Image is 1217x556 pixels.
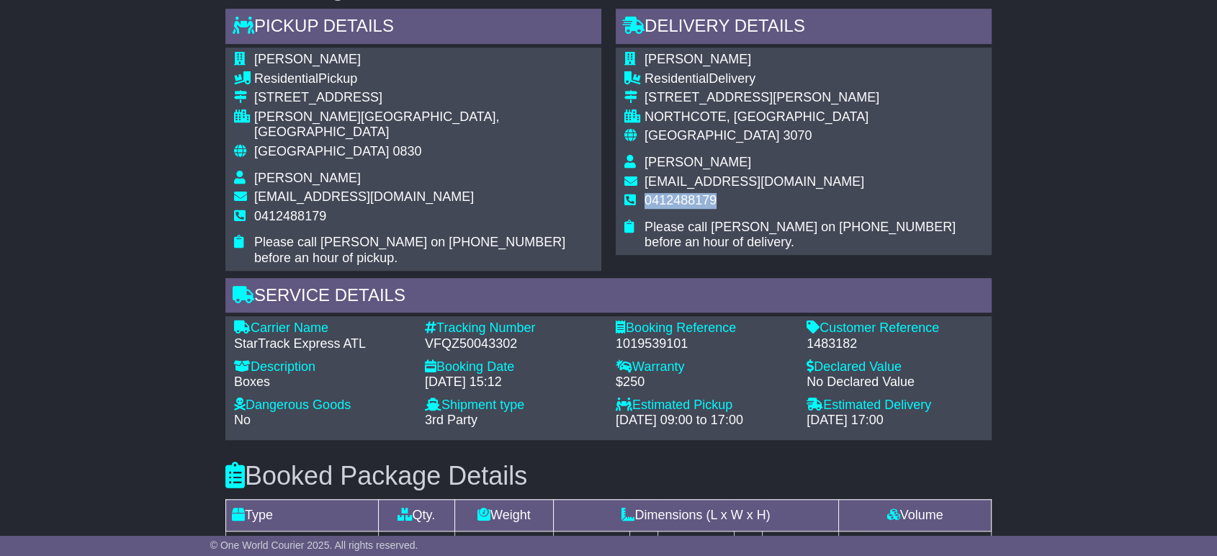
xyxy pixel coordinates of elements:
div: Estimated Pickup [616,398,792,413]
div: [DATE] 17:00 [807,413,983,429]
div: Shipment type [425,398,601,413]
div: 1483182 [807,336,983,352]
span: 0412488179 [645,193,717,207]
td: Volume [839,499,992,531]
div: Pickup Details [225,9,601,48]
div: Customer Reference [807,320,983,336]
span: [PERSON_NAME] [254,171,361,185]
span: [PERSON_NAME] [645,52,751,66]
div: Declared Value [807,359,983,375]
td: Weight [454,499,553,531]
span: 0830 [392,144,421,158]
span: Please call [PERSON_NAME] on [PHONE_NUMBER] before an hour of pickup. [254,235,565,265]
div: Delivery Details [616,9,992,48]
div: Booking Date [425,359,601,375]
div: [DATE] 15:12 [425,375,601,390]
span: 0412488179 [254,209,326,223]
span: Residential [645,71,709,86]
span: © One World Courier 2025. All rights reserved. [210,539,418,551]
div: VFQZ50043302 [425,336,601,352]
div: Tracking Number [425,320,601,336]
div: NORTHCOTE, [GEOGRAPHIC_DATA] [645,109,983,125]
div: Service Details [225,278,992,317]
div: Estimated Delivery [807,398,983,413]
span: Please call [PERSON_NAME] on [PHONE_NUMBER] before an hour of delivery. [645,220,956,250]
span: No [234,413,251,427]
h3: Booked Package Details [225,462,992,490]
span: 3rd Party [425,413,477,427]
td: Qty. [378,499,454,531]
td: Dimensions (L x W x H) [553,499,838,531]
div: Delivery [645,71,983,87]
div: Pickup [254,71,593,87]
div: 1019539101 [616,336,792,352]
div: Dangerous Goods [234,398,410,413]
span: [PERSON_NAME] [254,52,361,66]
div: Description [234,359,410,375]
td: Type [226,499,379,531]
div: Warranty [616,359,792,375]
div: Booking Reference [616,320,792,336]
div: [DATE] 09:00 to 17:00 [616,413,792,429]
span: [GEOGRAPHIC_DATA] [254,144,389,158]
div: [STREET_ADDRESS][PERSON_NAME] [645,90,983,106]
span: [EMAIL_ADDRESS][DOMAIN_NAME] [254,189,474,204]
div: $250 [616,375,792,390]
span: 3070 [783,128,812,143]
div: No Declared Value [807,375,983,390]
div: Boxes [234,375,410,390]
div: StarTrack Express ATL [234,336,410,352]
div: [STREET_ADDRESS] [254,90,593,106]
div: [PERSON_NAME][GEOGRAPHIC_DATA], [GEOGRAPHIC_DATA] [254,109,593,140]
span: [EMAIL_ADDRESS][DOMAIN_NAME] [645,174,864,189]
div: Carrier Name [234,320,410,336]
span: [GEOGRAPHIC_DATA] [645,128,779,143]
span: Residential [254,71,318,86]
span: [PERSON_NAME] [645,155,751,169]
